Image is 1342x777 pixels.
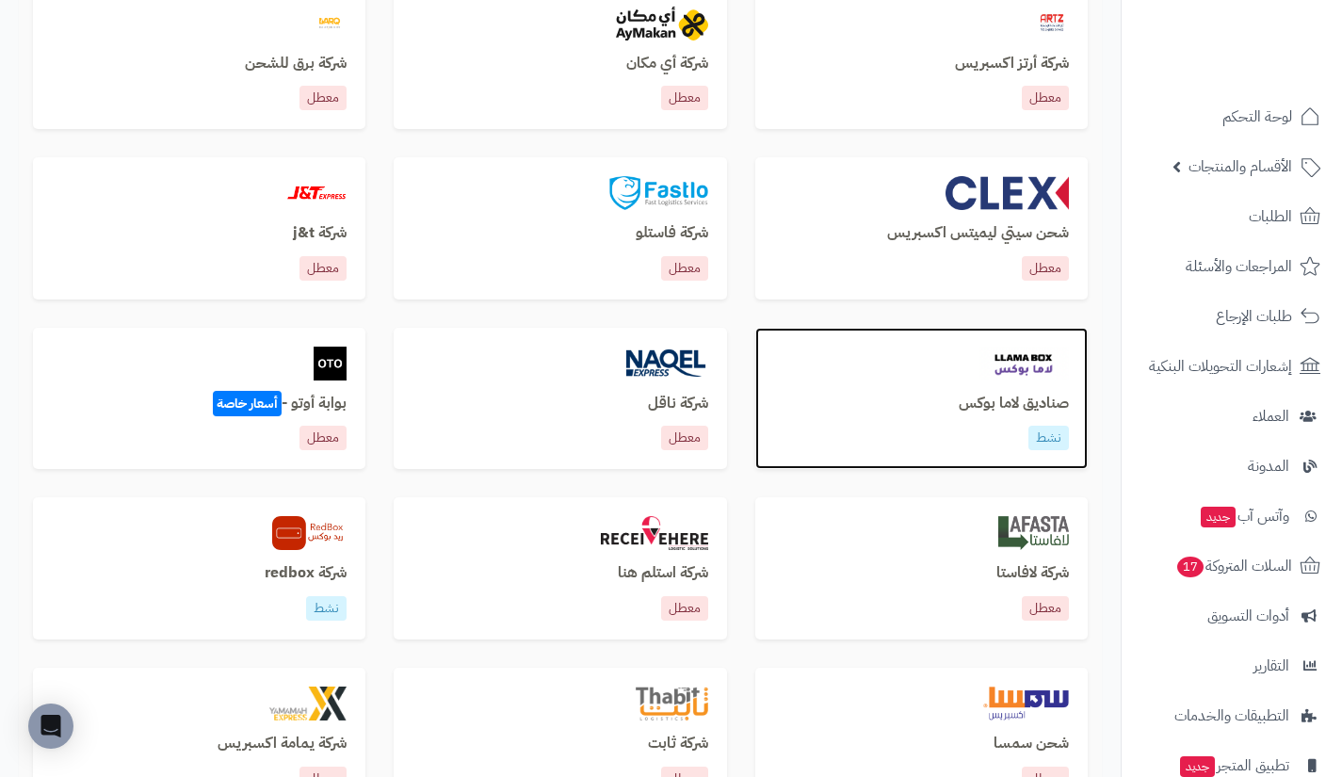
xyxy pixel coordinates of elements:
[1174,703,1289,729] span: التطبيقات والخدمات
[269,687,348,720] img: yamamahexpress
[1222,104,1292,130] span: لوحة التحكم
[755,328,1088,470] a: llamaboxصناديق لاما بوكسنشط
[661,426,708,450] p: معطل
[661,256,708,281] p: معطل
[616,7,708,40] img: aymakan
[1035,7,1069,40] img: artzexpress
[1133,294,1331,339] a: طلبات الإرجاع
[1133,344,1331,389] a: إشعارات التحويلات البنكية
[52,565,347,582] h3: شركة redbox
[272,516,348,550] img: redbox
[394,157,726,299] a: fastloشركة فاستلومعطل
[609,176,707,210] img: fastlo
[946,176,1069,210] img: clex
[52,56,347,73] h3: شركة برق للشحن
[1199,503,1289,529] span: وآتس آب
[412,225,707,242] h3: شركة فاستلو
[286,176,347,210] img: jt
[755,157,1088,299] a: clexشحن سيتي ليميتس اكسبريسمعطل
[774,56,1069,73] h3: شركة أرتز اكسبريس
[52,396,347,413] h3: بوابة أوتو -
[1186,253,1292,280] span: المراجعات والأسئلة
[979,347,1069,380] img: llamabox
[1177,557,1204,577] span: 17
[213,391,282,416] span: أسعار خاصة
[33,157,365,299] a: jtشركة j&tمعطل
[1133,244,1331,289] a: المراجعات والأسئلة
[412,56,707,73] h3: شركة أي مكان
[28,704,73,749] div: Open Intercom Messenger
[1133,394,1331,439] a: العملاء
[1214,50,1324,89] img: logo-2.png
[998,516,1069,550] img: lafasta
[755,497,1088,639] a: lafastaشركة لافاستامعطل
[299,426,347,450] p: معطل
[1207,603,1289,629] span: أدوات التسويق
[661,596,708,621] p: معطل
[1175,553,1292,579] span: السلات المتروكة
[774,565,1069,582] h3: شركة لافاستا
[412,736,707,753] h3: شركة ثابت
[1216,303,1292,330] span: طلبات الإرجاع
[1028,426,1069,450] p: نشط
[1249,203,1292,230] span: الطلبات
[394,328,726,470] a: naqelشركة ناقلمعطل
[983,687,1069,720] img: smsa
[1022,256,1069,281] p: معطل
[636,687,708,720] img: thabit
[314,347,348,380] img: oto
[52,225,347,242] h3: شركة j&t
[1133,494,1331,539] a: وآتس آبجديد
[1180,756,1215,777] span: جديد
[1133,543,1331,589] a: السلات المتروكة17
[1133,693,1331,738] a: التطبيقات والخدمات
[661,86,708,110] p: معطل
[306,596,347,621] p: نشط
[774,396,1069,413] h3: صناديق لاما بوكس
[1133,643,1331,688] a: التقارير
[52,736,347,753] h3: شركة يمامة اكسبريس
[394,497,726,639] a: aymakanشركة استلم هنامعطل
[1022,596,1069,621] p: معطل
[1253,403,1289,429] span: العملاء
[1248,453,1289,479] span: المدونة
[412,565,707,582] h3: شركة استلم هنا
[1022,86,1069,110] p: معطل
[412,396,707,413] h3: شركة ناقل
[33,328,365,470] a: otoبوابة أوتو -أسعار خاصةمعطل
[33,497,365,639] a: redboxشركة redboxنشط
[1188,154,1292,180] span: الأقسام والمنتجات
[623,347,708,380] img: naqel
[1149,353,1292,380] span: إشعارات التحويلات البنكية
[774,736,1069,753] h3: شحن سمسا
[313,7,347,40] img: barq
[1133,444,1331,489] a: المدونة
[601,516,708,550] img: aymakan
[1201,507,1236,527] span: جديد
[299,86,347,110] p: معطل
[1133,593,1331,639] a: أدوات التسويق
[299,256,347,281] p: معطل
[1133,94,1331,139] a: لوحة التحكم
[1133,194,1331,239] a: الطلبات
[774,225,1069,242] h3: شحن سيتي ليميتس اكسبريس
[1253,653,1289,679] span: التقارير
